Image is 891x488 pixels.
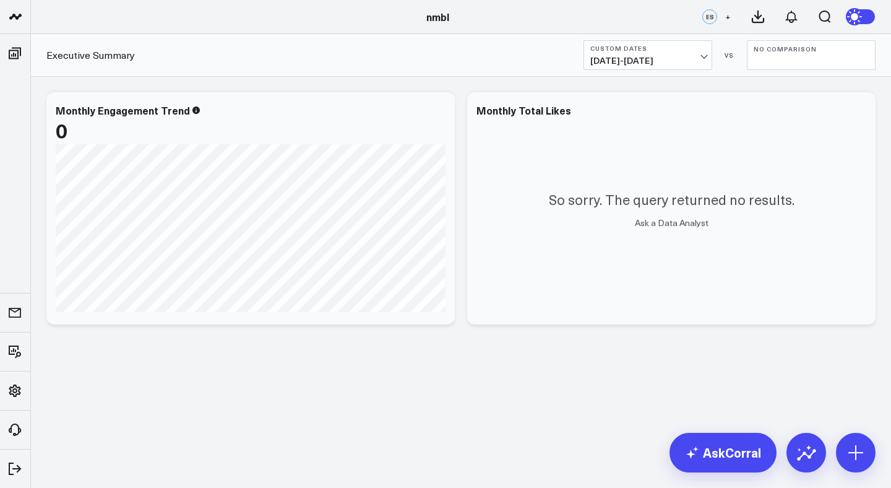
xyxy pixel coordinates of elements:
a: nmbl [426,10,449,24]
a: AskCorral [669,433,777,473]
div: VS [718,51,741,59]
span: [DATE] - [DATE] [590,56,705,66]
b: Custom Dates [590,45,705,52]
p: So sorry. The query returned no results. [549,190,794,209]
div: ES [702,9,717,24]
div: Monthly Total Likes [476,103,571,117]
a: Ask a Data Analyst [635,217,708,229]
button: + [720,9,735,24]
button: No Comparison [747,40,876,70]
div: 0 [56,119,67,141]
span: + [725,12,731,21]
a: Executive Summary [46,48,135,62]
b: No Comparison [754,45,869,53]
div: Monthly Engagement Trend [56,103,190,117]
button: Custom Dates[DATE]-[DATE] [583,40,712,70]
